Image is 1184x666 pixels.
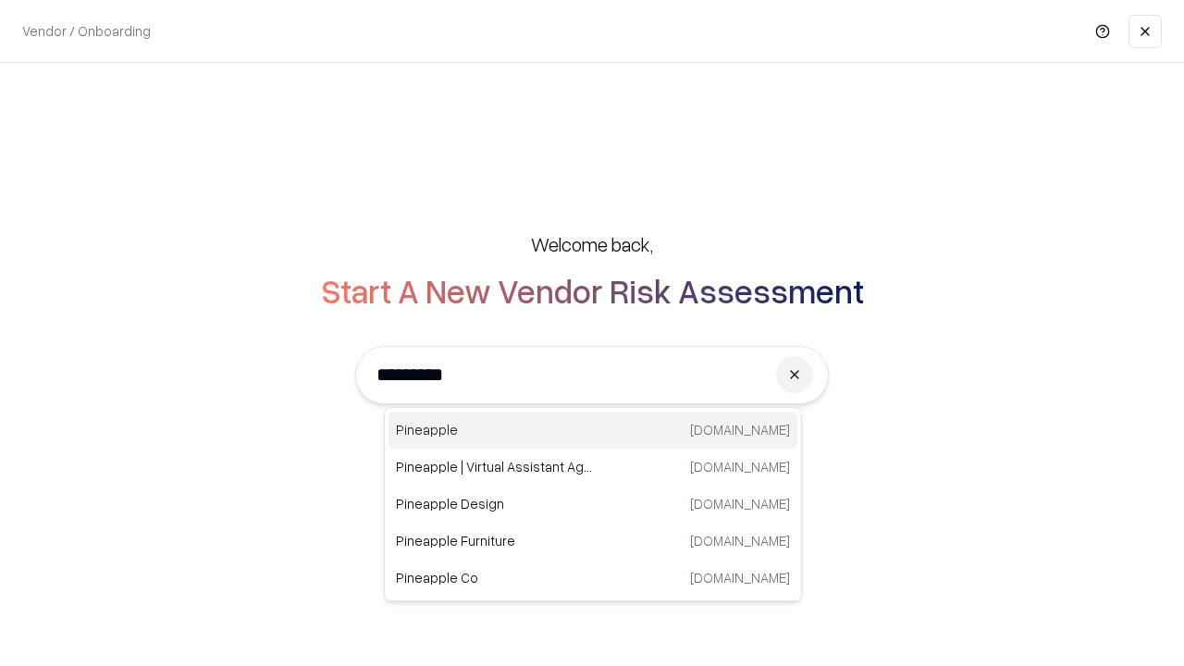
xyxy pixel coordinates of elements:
p: [DOMAIN_NAME] [690,531,790,550]
h2: Start A New Vendor Risk Assessment [321,272,864,309]
p: [DOMAIN_NAME] [690,457,790,476]
p: [DOMAIN_NAME] [690,420,790,439]
p: Pineapple | Virtual Assistant Agency [396,457,593,476]
p: Vendor / Onboarding [22,21,151,41]
h5: Welcome back, [531,231,653,257]
p: [DOMAIN_NAME] [690,568,790,587]
div: Suggestions [384,407,802,601]
p: Pineapple Co [396,568,593,587]
p: Pineapple Design [396,494,593,513]
p: [DOMAIN_NAME] [690,494,790,513]
p: Pineapple Furniture [396,531,593,550]
p: Pineapple [396,420,593,439]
